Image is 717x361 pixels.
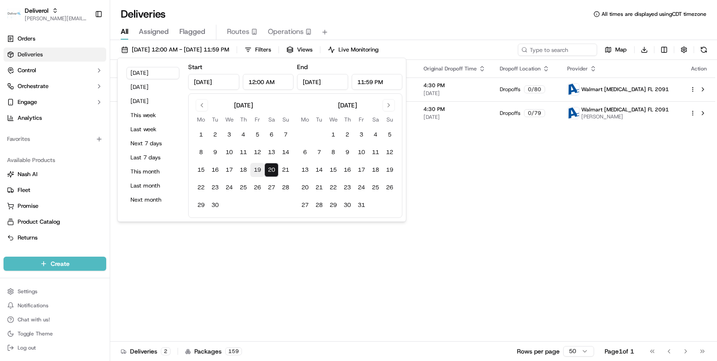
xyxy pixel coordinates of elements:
[40,84,145,93] div: Start new chat
[340,145,354,159] button: 9
[354,115,368,124] th: Friday
[9,84,25,100] img: 1736555255976-a54dd68f-1ca7-489b-9aae-adbdc363a1c4
[690,65,708,72] div: Action
[250,115,264,124] th: Friday
[18,51,43,59] span: Deliveries
[222,163,236,177] button: 17
[297,63,308,71] label: End
[222,180,236,195] button: 24
[4,111,106,125] a: Analytics
[581,113,669,120] span: [PERSON_NAME]
[18,186,30,194] span: Fleet
[126,194,179,206] button: Next month
[9,128,23,142] img: Chris Sexton
[62,218,107,225] a: Powered byPylon
[279,128,293,142] button: 7
[500,65,541,72] span: Dropoff Location
[225,347,242,355] div: 159
[73,160,76,167] span: •
[7,202,103,210] a: Promise
[194,115,208,124] th: Monday
[368,163,383,177] button: 18
[383,163,397,177] button: 19
[264,180,279,195] button: 27
[25,15,88,22] button: [PERSON_NAME][EMAIL_ADDRESS][PERSON_NAME][DOMAIN_NAME]
[18,35,35,43] span: Orders
[4,32,106,46] a: Orders
[4,285,106,298] button: Settings
[352,74,403,90] input: Time
[4,199,106,213] button: Promise
[25,6,48,15] button: Deliverol
[18,302,48,309] span: Notifications
[4,132,106,146] div: Favorites
[297,46,312,54] span: Views
[383,145,397,159] button: 12
[208,180,222,195] button: 23
[194,180,208,195] button: 22
[18,202,38,210] span: Promise
[18,66,36,74] span: Control
[255,46,271,54] span: Filters
[383,180,397,195] button: 26
[236,163,250,177] button: 18
[4,4,91,25] button: DeliverolDeliverol[PERSON_NAME][EMAIL_ADDRESS][PERSON_NAME][DOMAIN_NAME]
[354,198,368,212] button: 31
[4,183,106,197] button: Fleet
[40,93,121,100] div: We're available if you need us!
[126,180,179,192] button: Last month
[234,101,253,110] div: [DATE]
[188,63,202,71] label: Start
[4,153,106,167] div: Available Products
[279,145,293,159] button: 14
[73,136,76,144] span: •
[78,160,96,167] span: [DATE]
[126,67,179,79] button: [DATE]
[354,128,368,142] button: 3
[324,44,383,56] button: Live Monitoring
[121,26,128,37] span: All
[524,109,545,117] div: 0 / 79
[279,163,293,177] button: 21
[18,288,37,295] span: Settings
[568,84,579,95] img: ActionCourier.png
[208,128,222,142] button: 2
[250,128,264,142] button: 5
[132,46,229,54] span: [DATE] 12:00 AM - [DATE] 11:59 PM
[236,115,250,124] th: Thursday
[19,84,34,100] img: 9188753566659_6852d8bf1fb38e338040_72.png
[297,74,348,90] input: Date
[368,128,383,142] button: 4
[7,8,21,20] img: Deliverol
[312,198,326,212] button: 28
[326,128,340,142] button: 1
[312,180,326,195] button: 21
[298,198,312,212] button: 27
[7,170,103,178] a: Nash AI
[194,198,208,212] button: 29
[150,87,160,97] button: Start new chat
[18,114,42,122] span: Analytics
[383,99,395,111] button: Go to next month
[222,128,236,142] button: 3
[51,259,70,268] span: Create
[264,163,279,177] button: 20
[5,193,71,209] a: 📗Knowledge Base
[236,128,250,142] button: 4
[236,145,250,159] button: 11
[424,106,486,113] span: 4:30 PM
[282,44,316,56] button: Views
[9,198,16,205] div: 📗
[424,82,486,89] span: 4:30 PM
[18,330,53,337] span: Toggle Theme
[567,65,588,72] span: Provider
[312,145,326,159] button: 7
[208,115,222,124] th: Tuesday
[424,90,486,97] span: [DATE]
[9,114,59,122] div: Past conversations
[368,115,383,124] th: Saturday
[9,152,23,166] img: Charles Folsom
[4,167,106,181] button: Nash AI
[121,347,171,356] div: Deliveries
